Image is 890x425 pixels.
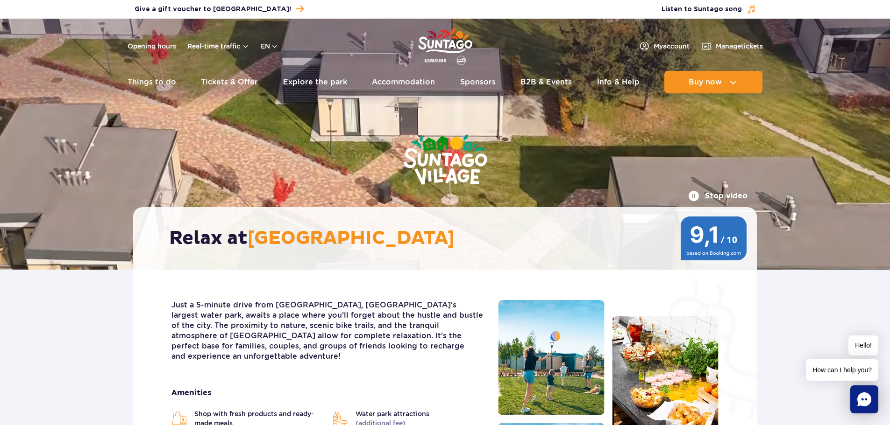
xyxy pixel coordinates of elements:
[187,42,249,50] button: Real-time traffic
[248,227,455,250] span: [GEOGRAPHIC_DATA]
[850,385,878,413] div: Chat
[261,42,278,51] button: en
[460,71,496,93] a: Sponsors
[169,227,730,250] h2: Relax at
[639,41,690,52] a: Myaccount
[654,42,690,51] span: My account
[418,23,472,66] a: Park of Poland
[689,78,722,86] span: Buy now
[688,190,748,202] button: Stop video
[171,388,484,398] strong: Amenities
[135,3,304,15] a: Give a gift voucher to [GEOGRAPHIC_DATA]!
[701,41,763,52] a: Managetickets
[520,71,572,93] a: B2B & Events
[128,42,176,51] a: Opening hours
[806,359,878,381] span: How can I help you?
[135,5,291,14] span: Give a gift voucher to [GEOGRAPHIC_DATA]!
[662,5,742,14] span: Listen to Suntago song
[283,71,347,93] a: Explore the park
[664,71,762,93] button: Buy now
[716,42,763,51] span: Manage tickets
[128,71,176,93] a: Things to do
[848,335,878,355] span: Hello!
[171,300,484,362] p: Just a 5-minute drive from [GEOGRAPHIC_DATA], [GEOGRAPHIC_DATA]'s largest water park, awaits a pl...
[662,5,756,14] button: Listen to Suntago song
[201,71,258,93] a: Tickets & Offer
[597,71,640,93] a: Info & Help
[372,71,435,93] a: Accommodation
[366,98,525,223] img: Suntago Village
[680,216,748,260] img: 9,1/10 wg ocen z Booking.com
